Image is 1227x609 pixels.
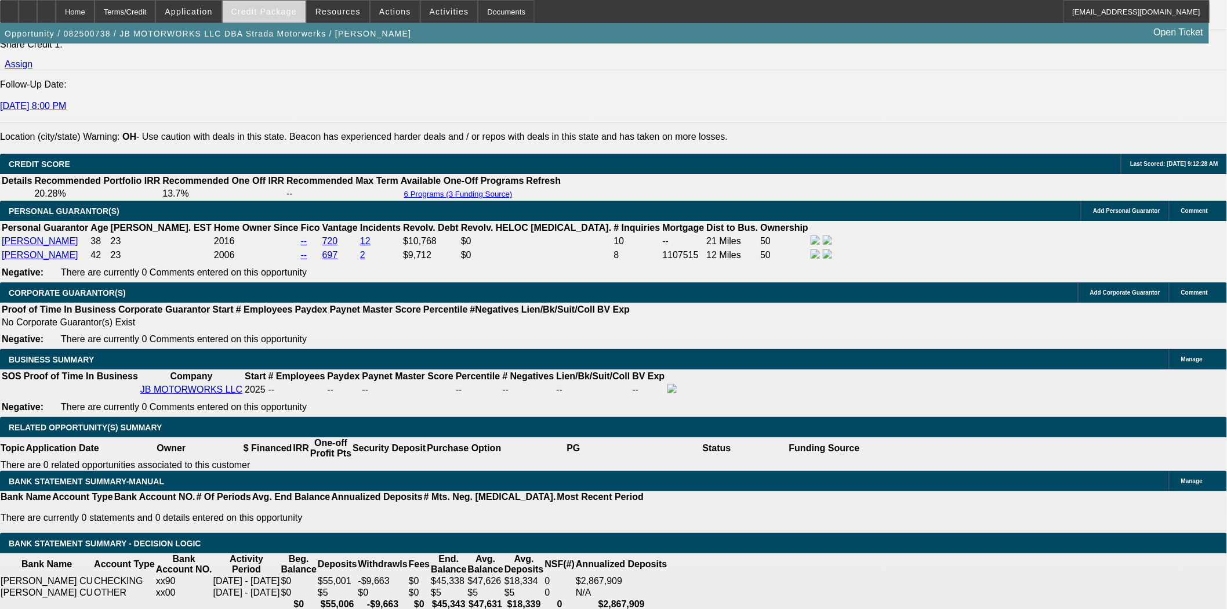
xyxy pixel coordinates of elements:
td: 38 [90,235,108,248]
td: $55,001 [317,575,358,587]
b: Paydex [295,304,328,314]
span: Actions [379,7,411,16]
div: -- [456,385,500,395]
b: Mortgage [663,223,705,233]
th: One-off Profit Pts [310,437,352,459]
b: Lien/Bk/Suit/Coll [521,304,595,314]
td: $0 [281,575,317,587]
a: Assign [5,59,32,69]
button: 6 Programs (3 Funding Source) [401,189,516,199]
a: 720 [322,236,338,246]
td: $0 [358,587,408,599]
img: linkedin-icon.png [823,235,832,245]
a: -- [301,236,307,246]
td: 42 [90,249,108,262]
td: 20.28% [34,188,161,200]
th: SOS [1,371,22,382]
td: $5 [317,587,358,599]
span: Credit Package [231,7,297,16]
th: Bank Account NO. [114,491,196,503]
td: 1107515 [662,249,705,262]
td: -- [556,383,630,396]
img: facebook-icon.png [811,249,820,259]
img: facebook-icon.png [811,235,820,245]
th: Available One-Off Programs [400,175,525,187]
th: # Of Periods [196,491,252,503]
td: $5 [504,587,544,599]
td: 50 [760,249,809,262]
a: [PERSON_NAME] [2,236,78,246]
td: 8 [613,249,660,262]
span: Add Corporate Guarantor [1090,289,1160,296]
a: 697 [322,250,338,260]
span: Bank Statement Summary - Decision Logic [9,539,201,548]
td: -- [631,383,665,396]
td: $9,712 [402,249,459,262]
span: BUSINESS SUMMARY [9,355,94,364]
th: Bank Account NO. [155,553,213,575]
th: NSF(#) [544,553,576,575]
span: Resources [315,7,361,16]
td: [DATE] - [DATE] [213,587,281,599]
th: Account Type [93,553,155,575]
td: -- [662,235,705,248]
span: Add Personal Guarantor [1093,208,1160,214]
th: Purchase Option [426,437,502,459]
span: Comment [1181,289,1208,296]
th: Security Deposit [352,437,426,459]
b: Vantage [322,223,358,233]
span: Comment [1181,208,1208,214]
button: Application [156,1,221,23]
th: Refresh [526,175,562,187]
th: $ Financed [243,437,293,459]
b: Paydex [327,371,360,381]
div: -- [362,385,453,395]
td: 23 [110,235,212,248]
span: There are currently 0 Comments entered on this opportunity [61,267,307,277]
td: N/A [575,587,667,599]
span: Manage [1181,478,1203,484]
th: Deposits [317,553,358,575]
th: Avg. Balance [467,553,504,575]
td: $0 [281,587,317,599]
span: CREDIT SCORE [9,159,70,169]
th: Application Date [25,437,99,459]
div: $2,867,909 [576,576,667,586]
a: [PERSON_NAME] [2,250,78,260]
b: # Negatives [502,371,554,381]
th: Beg. Balance [281,553,317,575]
td: [DATE] - [DATE] [213,575,281,587]
td: CHECKING [93,575,155,587]
span: 2006 [214,250,235,260]
b: BV Exp [597,304,630,314]
td: 0 [544,575,576,587]
td: $0 [408,587,430,599]
td: 0 [544,587,576,599]
a: Open Ticket [1149,23,1208,42]
a: 2 [360,250,365,260]
th: Fees [408,553,430,575]
td: $0 [408,575,430,587]
b: # Employees [236,304,293,314]
td: $0 [460,235,612,248]
a: -- [301,250,307,260]
span: 2016 [214,236,235,246]
span: PERSONAL GUARANTOR(S) [9,206,119,216]
b: Revolv. Debt [403,223,459,233]
b: Start [212,304,233,314]
span: Activities [430,7,469,16]
b: OH [122,132,136,142]
b: Percentile [456,371,500,381]
td: -- [286,188,399,200]
b: Negative: [2,267,43,277]
th: IRR [292,437,310,459]
td: $0 [460,249,612,262]
b: Paynet Master Score [362,371,453,381]
span: RELATED OPPORTUNITY(S) SUMMARY [9,423,162,432]
b: Company [170,371,213,381]
span: -- [268,385,275,394]
td: $45,338 [430,575,467,587]
b: Negative: [2,334,43,344]
td: $10,768 [402,235,459,248]
span: Manage [1181,356,1203,362]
